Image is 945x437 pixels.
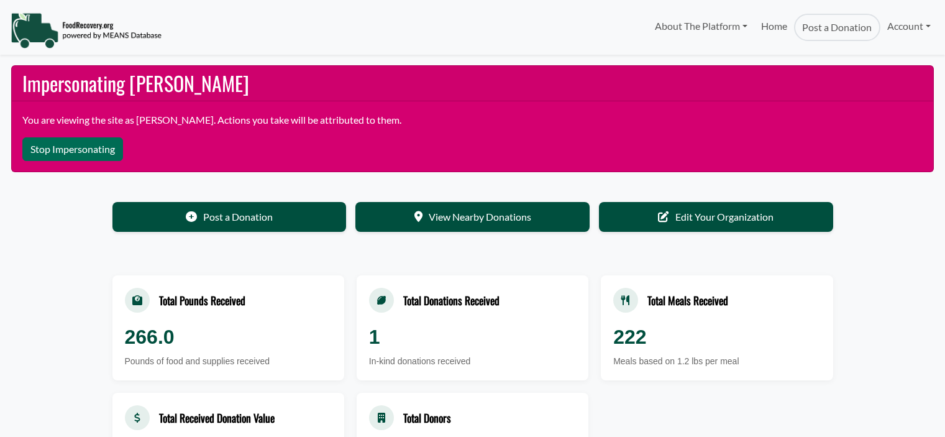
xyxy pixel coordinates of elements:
a: Home [754,14,794,41]
a: View Nearby Donations [355,202,590,232]
h2: Impersonating [PERSON_NAME] [12,66,934,101]
button: Stop Impersonating [22,137,123,161]
div: 222 [613,322,820,352]
a: Account [880,14,938,39]
div: 1 [369,322,576,352]
div: In-kind donations received [369,355,576,368]
div: Pounds of food and supplies received [125,355,332,368]
a: About The Platform [647,14,754,39]
div: Total Donations Received [403,292,500,308]
a: Post a Donation [112,202,347,232]
div: Total Pounds Received [159,292,245,308]
p: You are viewing the site as [PERSON_NAME]. Actions you take will be attributed to them. [22,113,923,127]
div: Total Donors [403,410,451,426]
div: Total Received Donation Value [159,410,275,426]
img: NavigationLogo_FoodRecovery-91c16205cd0af1ed486a0f1a7774a6544ea792ac00100771e7dd3ec7c0e58e41.png [11,12,162,49]
div: 266.0 [125,322,332,352]
div: Meals based on 1.2 lbs per meal [613,355,820,368]
a: Edit Your Organization [599,202,833,232]
a: Post a Donation [794,14,880,41]
div: Total Meals Received [647,292,728,308]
